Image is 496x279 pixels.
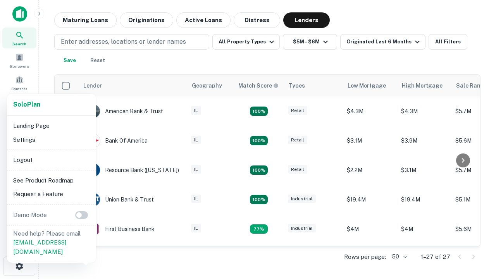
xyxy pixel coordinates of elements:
li: See Product Roadmap [10,174,93,188]
li: Request a Feature [10,187,93,201]
p: Need help? Please email [13,229,90,257]
li: Landing Page [10,119,93,133]
a: [EMAIL_ADDRESS][DOMAIN_NAME] [13,239,66,255]
strong: Solo Plan [13,101,40,108]
a: SoloPlan [13,100,40,109]
li: Logout [10,153,93,167]
iframe: Chat Widget [457,192,496,229]
p: Demo Mode [10,210,50,220]
li: Settings [10,133,93,147]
